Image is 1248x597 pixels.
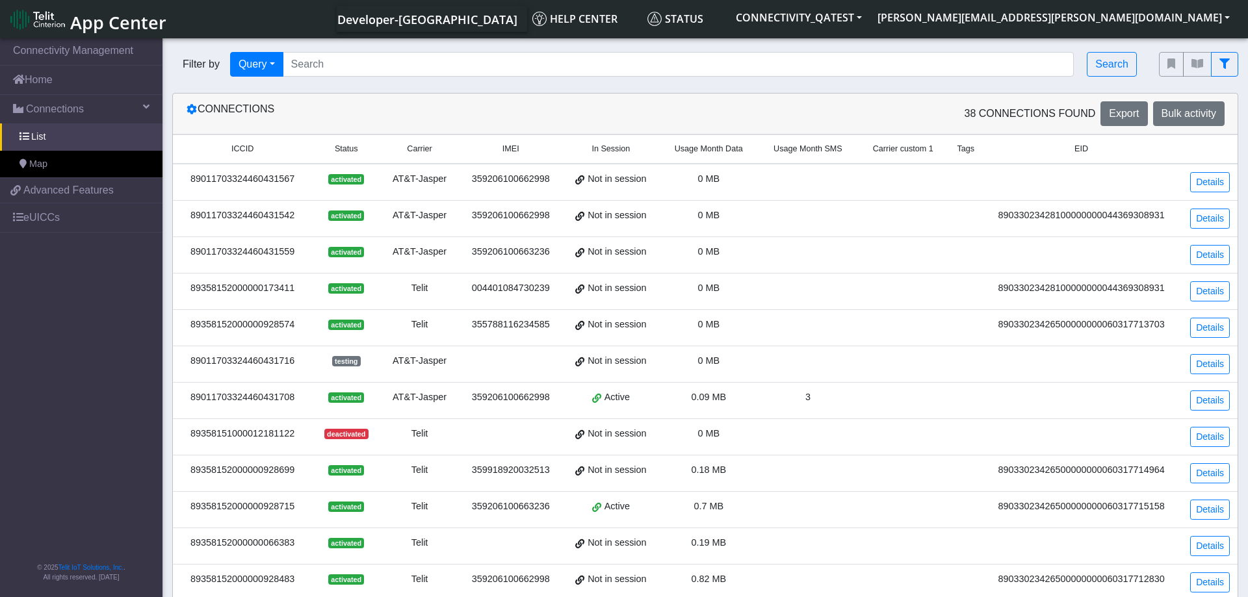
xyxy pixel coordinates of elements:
[991,209,1172,223] div: 89033023428100000000044369308931
[691,392,726,402] span: 0.09 MB
[388,572,451,587] div: Telit
[588,536,646,550] span: Not in session
[388,463,451,477] div: Telit
[502,143,519,155] span: IMEI
[388,500,451,514] div: Telit
[388,172,451,186] div: AT&T-Jasper
[388,536,451,550] div: Telit
[181,318,304,332] div: 89358152000000928574
[181,427,304,441] div: 89358151000012181122
[588,209,646,223] span: Not in session
[181,281,304,296] div: 89358152000000173411
[691,574,726,584] span: 0.82 MB
[588,281,646,296] span: Not in session
[697,355,720,366] span: 0 MB
[388,390,451,405] div: AT&T-Jasper
[957,143,974,155] span: Tags
[324,429,369,439] span: deactivated
[332,356,361,366] span: testing
[388,318,451,332] div: Telit
[1190,209,1230,229] a: Details
[675,143,743,155] span: Usage Month Data
[647,12,662,26] img: status.svg
[181,354,304,368] div: 89011703324460431716
[1190,390,1230,411] a: Details
[328,574,364,585] span: activated
[991,281,1172,296] div: 89033023428100000000044369308931
[467,245,555,259] div: 359206100663236
[1159,52,1238,77] div: fitlers menu
[697,246,720,257] span: 0 MB
[588,172,646,186] span: Not in session
[691,537,726,548] span: 0.19 MB
[388,245,451,259] div: AT&T-Jasper
[388,354,451,368] div: AT&T-Jasper
[176,101,705,126] div: Connections
[1100,101,1147,126] button: Export
[181,500,304,514] div: 89358152000000928715
[588,245,646,259] span: Not in session
[328,320,364,330] span: activated
[388,209,451,223] div: AT&T-Jasper
[181,245,304,259] div: 89011703324460431559
[388,281,451,296] div: Telit
[697,283,720,293] span: 0 MB
[467,209,555,223] div: 359206100662998
[181,572,304,587] div: 89358152000000928483
[766,390,850,405] div: 3
[588,354,646,368] span: Not in session
[31,130,45,144] span: List
[467,500,555,514] div: 359206100663236
[337,12,517,27] span: Developer-[GEOGRAPHIC_DATA]
[388,427,451,441] div: Telit
[604,500,630,514] span: Active
[591,143,630,155] span: In Session
[1190,572,1230,592] a: Details
[964,106,1095,121] span: 38 Connections found
[588,427,646,441] span: Not in session
[1190,463,1230,483] a: Details
[991,318,1172,332] div: 89033023426500000000060317713703
[231,143,253,155] span: ICCID
[1153,101,1225,126] button: Bulk activity
[58,564,123,571] a: Telit IoT Solutions, Inc.
[283,52,1074,77] input: Search...
[991,500,1172,514] div: 89033023426500000000060317715158
[10,5,164,33] a: App Center
[588,463,646,477] span: Not in session
[328,538,364,548] span: activated
[467,390,555,405] div: 359206100662998
[697,428,720,438] span: 0 MB
[10,9,65,30] img: logo-telit-cinterion-gw-new.png
[697,210,720,220] span: 0 MB
[407,143,432,155] span: Carrier
[181,463,304,477] div: 89358152000000928699
[647,12,703,26] span: Status
[870,6,1238,29] button: [PERSON_NAME][EMAIL_ADDRESS][PERSON_NAME][DOMAIN_NAME]
[1190,318,1230,338] a: Details
[181,172,304,186] div: 89011703324460431567
[588,318,646,332] span: Not in session
[1109,108,1139,119] span: Export
[467,572,555,587] div: 359206100662998
[23,183,114,198] span: Advanced Features
[230,52,283,77] button: Query
[328,210,364,221] span: activated
[467,172,555,186] div: 359206100662998
[694,501,723,511] span: 0.7 MB
[467,281,555,296] div: 004401084730239
[70,10,166,34] span: App Center
[1162,108,1216,119] span: Bulk activity
[527,6,642,32] a: Help center
[532,12,617,26] span: Help center
[1190,354,1230,374] a: Details
[29,157,47,171] span: Map
[728,6,870,29] button: CONNECTIVITY_QATEST
[991,463,1172,477] div: 89033023426500000000060317714964
[181,209,304,223] div: 89011703324460431542
[588,572,646,587] span: Not in session
[1190,245,1230,265] a: Details
[172,57,230,72] span: Filter by
[328,502,364,512] span: activated
[604,390,630,405] span: Active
